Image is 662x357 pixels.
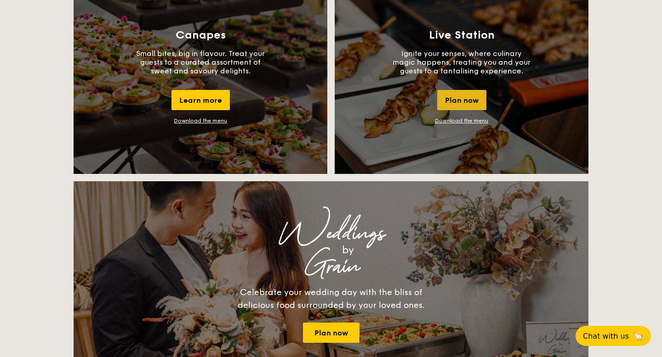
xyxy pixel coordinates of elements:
[228,286,434,312] div: Celebrate your wedding day with the bliss of delicious food surrounded by your loved ones.
[154,225,508,242] div: Weddings
[171,90,230,110] div: Learn more
[188,242,508,258] div: by
[576,326,651,346] button: Chat with us🦙
[174,117,227,124] a: Download the menu
[437,90,486,110] div: Plan now
[303,323,360,343] a: Plan now
[176,29,226,42] h3: Canapes
[583,332,629,340] span: Chat with us
[131,49,269,75] p: Small bites, big in flavour. Treat your guests to a curated assortment of sweet and savoury delig...
[393,49,531,75] p: Ignite your senses, where culinary magic happens, treating you and your guests to a tantalising e...
[435,117,488,124] a: Download the menu
[429,29,495,42] h3: Live Station
[633,331,644,341] span: 🦙
[154,258,508,275] div: Grain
